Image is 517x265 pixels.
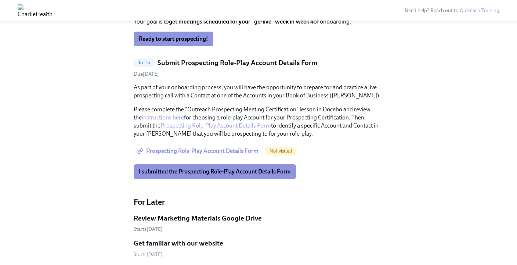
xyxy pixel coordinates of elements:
[134,214,383,233] a: Review Marketing Materials Google DriveStarts[DATE]
[134,197,383,208] h4: For Later
[265,148,296,154] span: Not visited
[139,147,258,155] span: Prospecting Role-Play Account Details Form
[460,7,499,14] a: Outreach Training
[142,114,184,121] a: instructions here
[134,251,163,258] span: Wednesday, October 15th 2025, 10:00 am
[134,239,223,248] h5: Get familiar with our website
[160,122,271,129] a: Prospecting Role-Play Account Details Form
[134,18,383,26] p: Your goal is to of onboarding.
[134,83,383,100] p: As part of your onboarding process, you will have the opportunity to prepare for and practice a l...
[134,239,383,258] a: Get familiar with our websiteStarts[DATE]
[18,4,53,16] img: CharlieHealth
[134,214,262,223] h5: Review Marketing Materials Google Drive
[134,144,264,158] a: Prospecting Role-Play Account Details Form
[139,168,291,175] span: I submitted the Prospecting Role-Play Account Details Form
[139,35,208,43] span: Ready to start prospecting!
[158,58,317,68] h5: Submit Prospecting Role-Play Account Details Form
[134,32,213,46] button: Ready to start prospecting!
[134,226,163,232] span: Wednesday, October 15th 2025, 10:00 am
[169,18,314,25] strong: get meetings scheduled for your "go-live" week in Week 4
[405,7,499,14] span: Need help? Reach out to
[134,164,296,179] button: I submitted the Prospecting Role-Play Account Details Form
[134,58,383,78] a: To DoSubmit Prospecting Role-Play Account Details FormDue[DATE]
[134,60,155,65] span: To Do
[134,71,159,77] span: Wednesday, October 15th 2025, 10:00 am
[134,105,383,138] p: Please complete the "Outreach Prospecting Meeting Certification" lesson in Docebo and review the ...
